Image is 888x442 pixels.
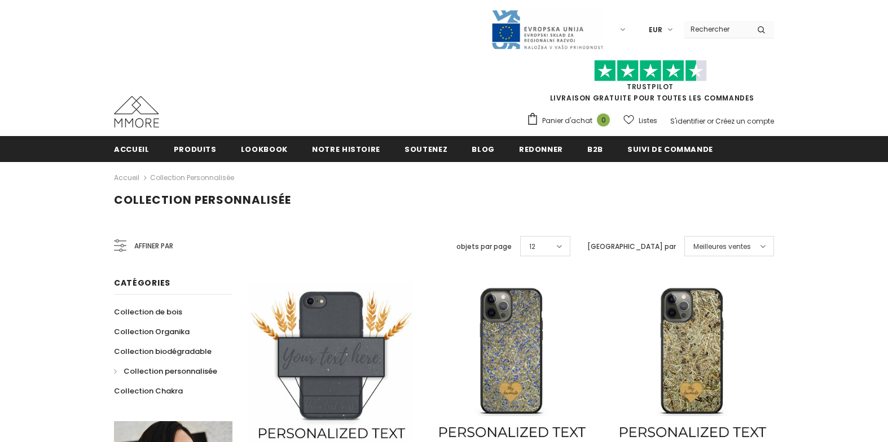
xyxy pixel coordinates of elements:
span: LIVRAISON GRATUITE POUR TOUTES LES COMMANDES [526,65,774,103]
span: Collection de bois [114,307,182,317]
span: Redonner [519,144,563,155]
a: Collection personnalisée [150,173,234,182]
img: Javni Razpis [491,9,604,50]
span: 12 [529,241,535,252]
a: B2B [587,136,603,161]
span: Collection Organika [114,326,190,337]
a: Accueil [114,136,150,161]
span: Accueil [114,144,150,155]
span: EUR [649,24,662,36]
a: Accueil [114,171,139,185]
a: Javni Razpis [491,24,604,34]
span: Affiner par [134,240,173,252]
a: Collection Chakra [114,381,183,401]
span: B2B [587,144,603,155]
a: Redonner [519,136,563,161]
label: objets par page [456,241,512,252]
span: Collection biodégradable [114,346,212,357]
span: Panier d'achat [542,115,592,126]
a: Produits [174,136,217,161]
span: Produits [174,144,217,155]
span: or [707,116,714,126]
a: Collection biodégradable [114,342,212,361]
a: TrustPilot [627,82,674,91]
a: S'identifier [670,116,705,126]
img: Cas MMORE [114,96,159,128]
span: Listes [639,115,657,126]
a: Suivi de commande [627,136,713,161]
img: Faites confiance aux étoiles pilotes [594,60,707,82]
span: Catégories [114,277,170,288]
a: Collection Organika [114,322,190,342]
span: Collection Chakra [114,386,183,396]
a: Collection de bois [114,302,182,322]
span: soutenez [405,144,447,155]
span: Blog [472,144,495,155]
span: Suivi de commande [627,144,713,155]
a: Collection personnalisée [114,361,217,381]
a: Lookbook [241,136,288,161]
input: Search Site [684,21,749,37]
span: Meilleures ventes [693,241,751,252]
a: Notre histoire [312,136,380,161]
a: Blog [472,136,495,161]
span: Notre histoire [312,144,380,155]
a: Panier d'achat 0 [526,112,616,129]
span: Collection personnalisée [114,192,291,208]
label: [GEOGRAPHIC_DATA] par [587,241,676,252]
span: Collection personnalisée [124,366,217,377]
a: Créez un compte [715,116,774,126]
span: 0 [597,113,610,126]
span: Lookbook [241,144,288,155]
a: Listes [623,111,657,130]
a: soutenez [405,136,447,161]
